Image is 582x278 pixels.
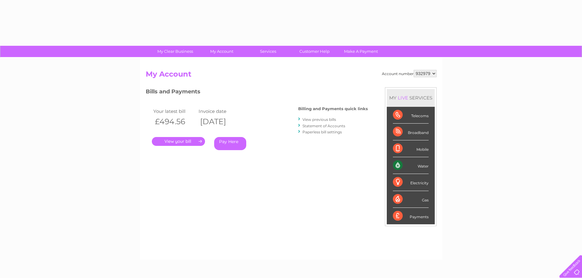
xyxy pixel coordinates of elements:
div: MY SERVICES [387,89,435,107]
th: [DATE] [197,115,243,128]
h2: My Account [146,70,437,81]
div: Water [393,157,429,174]
div: LIVE [397,95,409,101]
div: Account number [382,70,437,77]
a: Paperless bill settings [302,130,342,134]
a: . [152,137,205,146]
div: Mobile [393,140,429,157]
a: View previous bills [302,117,336,122]
div: Gas [393,191,429,208]
a: My Account [196,46,247,57]
th: £494.56 [152,115,197,128]
div: Electricity [393,174,429,191]
a: Pay Here [214,137,246,150]
a: Services [243,46,293,57]
h4: Billing and Payments quick links [298,107,368,111]
div: Telecoms [393,107,429,124]
h3: Bills and Payments [146,87,368,98]
a: Statement of Accounts [302,124,345,128]
a: Make A Payment [336,46,386,57]
div: Broadband [393,124,429,140]
td: Invoice date [197,107,243,115]
a: Customer Help [289,46,340,57]
a: My Clear Business [150,46,200,57]
td: Your latest bill [152,107,197,115]
div: Payments [393,208,429,224]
